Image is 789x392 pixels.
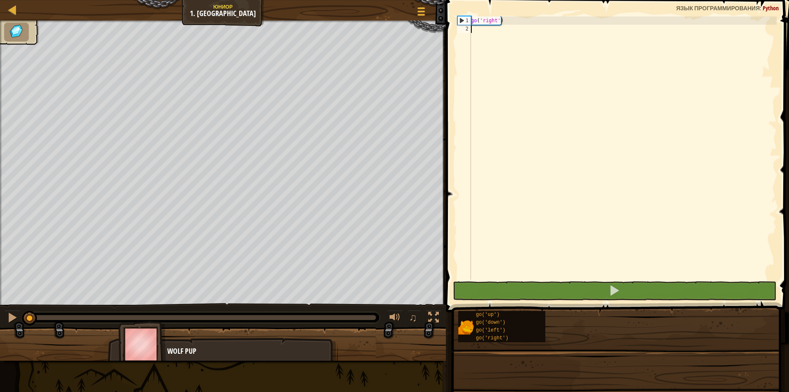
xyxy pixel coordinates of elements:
div: Wolf Pup [167,346,330,357]
span: go('down') [476,320,505,325]
button: Ctrl + P: Pause [4,310,21,327]
span: Язык программирования [676,4,760,12]
li: Соберите драгоценные камни. [4,23,29,42]
span: Python [763,4,779,12]
button: Регулировать громкость [387,310,403,327]
img: thang_avatar_frame.png [118,321,166,367]
div: 2 [457,25,471,33]
span: go('left') [476,327,505,333]
button: Показать меню игры [411,3,431,23]
button: Shift+Enter: Выполнить текущий код. [453,281,776,300]
button: ♫ [407,310,421,327]
span: : [760,4,763,12]
span: ♫ [409,311,417,324]
span: go('up') [476,312,500,318]
div: 1 [458,16,471,25]
img: portrait.png [458,320,474,335]
button: Переключить полноэкранный режим [425,310,442,327]
span: go('right') [476,335,508,341]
